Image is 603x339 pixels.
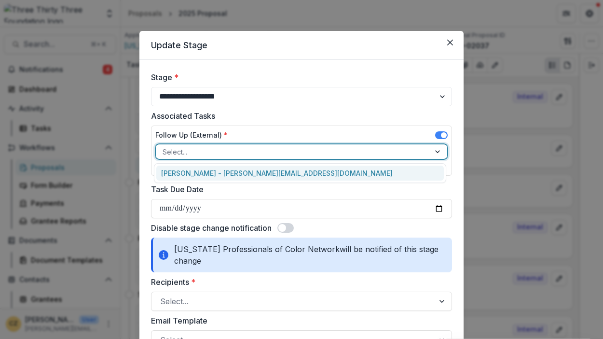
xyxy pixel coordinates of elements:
[151,222,272,234] label: Disable stage change notification
[155,130,228,140] label: Follow Up (External)
[151,315,446,326] label: Email Template
[442,35,458,50] button: Close
[139,31,464,60] header: Update Stage
[151,276,446,288] label: Recipients
[151,71,446,83] label: Stage
[151,184,446,195] label: Task Due Date
[151,238,452,272] div: [US_STATE] Professionals of Color Network will be notified of this stage change
[151,110,446,122] label: Associated Tasks
[156,166,444,181] div: [PERSON_NAME] - [PERSON_NAME][EMAIL_ADDRESS][DOMAIN_NAME]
